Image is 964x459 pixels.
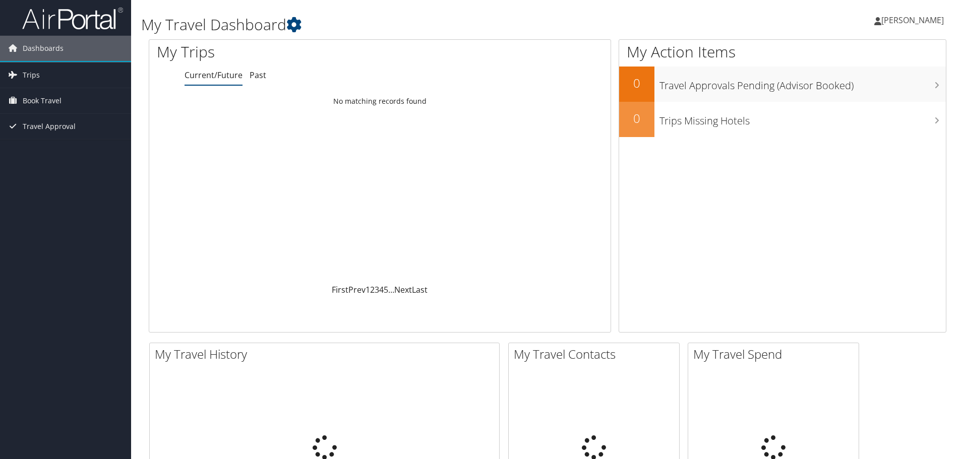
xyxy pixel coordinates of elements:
a: 0Travel Approvals Pending (Advisor Booked) [619,67,946,102]
a: Past [250,70,266,81]
a: Last [412,284,428,295]
h2: My Travel History [155,346,499,363]
h3: Trips Missing Hotels [659,109,946,128]
a: Current/Future [185,70,243,81]
a: 0Trips Missing Hotels [619,102,946,137]
a: Next [394,284,412,295]
a: 5 [384,284,388,295]
h2: 0 [619,75,654,92]
a: 4 [379,284,384,295]
span: Travel Approval [23,114,76,139]
a: 2 [370,284,375,295]
span: Dashboards [23,36,64,61]
a: 1 [366,284,370,295]
h1: My Travel Dashboard [141,14,683,35]
span: … [388,284,394,295]
h2: My Travel Spend [693,346,859,363]
h3: Travel Approvals Pending (Advisor Booked) [659,74,946,93]
td: No matching records found [149,92,611,110]
a: 3 [375,284,379,295]
span: Book Travel [23,88,62,113]
a: First [332,284,348,295]
a: [PERSON_NAME] [874,5,954,35]
span: Trips [23,62,40,88]
h2: 0 [619,110,654,127]
h2: My Travel Contacts [514,346,679,363]
span: [PERSON_NAME] [881,15,944,26]
a: Prev [348,284,366,295]
img: airportal-logo.png [22,7,123,30]
h1: My Trips [157,41,411,62]
h1: My Action Items [619,41,946,62]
